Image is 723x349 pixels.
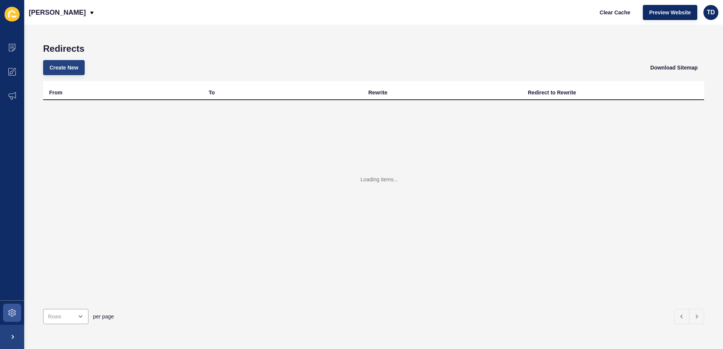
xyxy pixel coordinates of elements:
[650,64,698,71] span: Download Sitemap
[644,60,704,75] button: Download Sitemap
[361,176,398,183] div: Loading items...
[593,5,637,20] button: Clear Cache
[49,89,62,96] div: From
[43,309,88,324] div: open menu
[649,9,691,16] span: Preview Website
[29,3,86,22] p: [PERSON_NAME]
[707,9,715,16] span: TD
[43,60,85,75] button: Create New
[528,89,576,96] div: Redirect to Rewrite
[368,89,388,96] div: Rewrite
[600,9,630,16] span: Clear Cache
[643,5,697,20] button: Preview Website
[93,313,114,320] span: per page
[43,43,704,54] h1: Redirects
[50,64,78,71] span: Create New
[209,89,215,96] div: To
